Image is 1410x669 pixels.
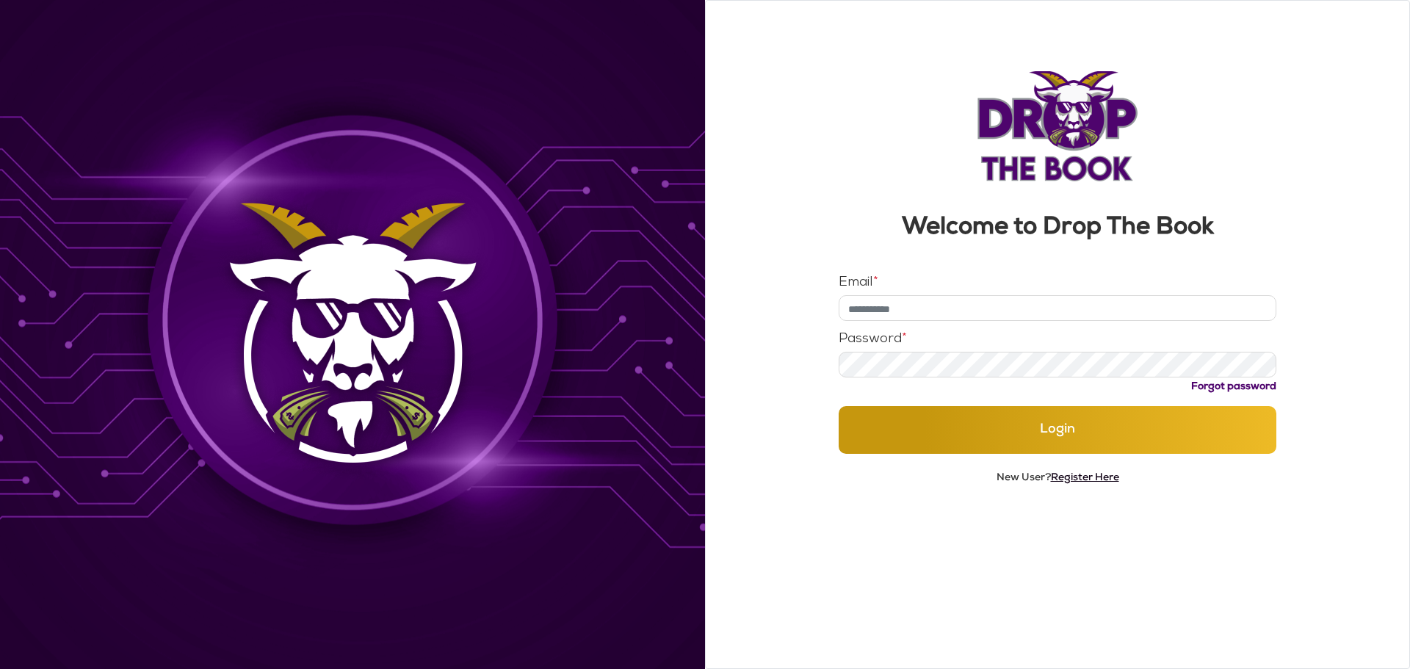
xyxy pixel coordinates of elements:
[1051,473,1119,483] a: Register Here
[839,471,1277,485] p: New User?
[839,406,1277,454] button: Login
[839,333,907,346] label: Password
[839,217,1277,241] h3: Welcome to Drop The Book
[1191,382,1276,392] a: Forgot password
[839,276,878,289] label: Email
[213,189,493,480] img: Background Image
[976,71,1139,181] img: Logo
